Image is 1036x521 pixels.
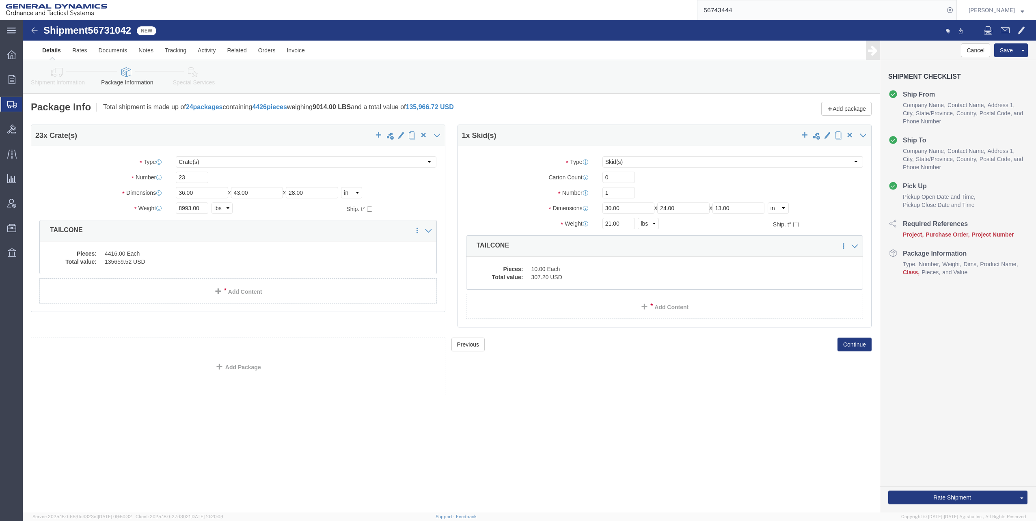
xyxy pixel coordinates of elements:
[969,6,1015,15] span: Timothy Kilraine
[968,5,1025,15] button: [PERSON_NAME]
[901,513,1026,520] span: Copyright © [DATE]-[DATE] Agistix Inc., All Rights Reserved
[32,514,132,519] span: Server: 2025.18.0-659fc4323ef
[190,514,223,519] span: [DATE] 10:20:09
[456,514,477,519] a: Feedback
[6,4,107,16] img: logo
[98,514,132,519] span: [DATE] 09:50:32
[136,514,223,519] span: Client: 2025.18.0-27d3021
[23,20,1036,512] iframe: FS Legacy Container
[697,0,944,20] input: Search for shipment number, reference number
[436,514,456,519] a: Support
